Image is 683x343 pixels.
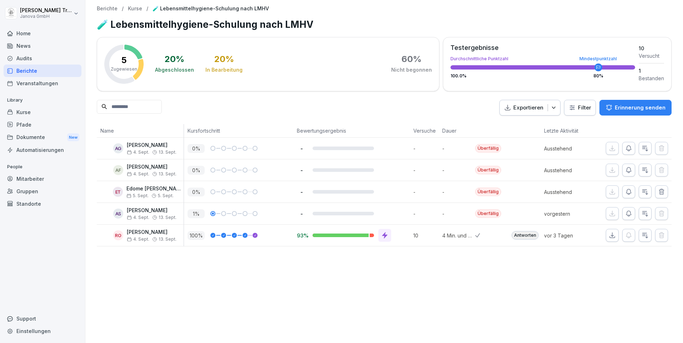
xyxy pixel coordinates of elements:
p: vor 3 Tagen [544,232,595,239]
span: 13. Sept. [159,237,176,242]
p: / [122,6,124,12]
p: Edome [PERSON_NAME] [126,186,184,192]
p: Bewertungsergebnis [297,127,406,134]
p: Erinnerung senden [615,104,665,112]
span: 13. Sept. [159,150,176,155]
p: Janova GmbH [20,14,72,19]
div: Nicht begonnen [391,66,432,73]
div: Dokumente [4,131,81,144]
div: Bestanden [639,75,664,82]
p: Name [100,127,180,134]
p: - [413,167,439,174]
a: Berichte [4,65,81,77]
a: News [4,40,81,52]
a: DokumenteNew [4,131,81,144]
div: Filter [569,104,591,111]
p: Ausstehend [544,167,595,174]
p: - [442,188,475,196]
a: Veranstaltungen [4,77,81,89]
p: Dauer [442,127,472,134]
span: 4. Sept. [127,215,149,220]
p: - [297,210,307,217]
a: Einstellungen [4,325,81,337]
p: - [442,210,475,217]
h1: 🧪 Lebensmittelhygiene-Schulung nach LMHV [97,17,672,31]
p: 🧪 Lebensmittelhygiene-Schulung nach LMHV [153,6,269,12]
p: [PERSON_NAME] [127,142,176,148]
div: Ro [113,230,123,240]
span: 4. Sept. [127,171,149,176]
div: Durchschnittliche Punktzahl [450,57,635,61]
p: Ausstehend [544,145,595,152]
div: AG [113,143,123,153]
div: Mindestpunktzahl [579,57,617,61]
a: Berichte [97,6,118,12]
p: Kursfortschritt [188,127,290,134]
div: Support [4,312,81,325]
div: 20 % [165,55,184,63]
div: 20 % [214,55,234,63]
div: In Bearbeitung [205,66,243,73]
a: Automatisierungen [4,144,81,156]
p: / [146,6,148,12]
div: AF [113,165,123,175]
p: 100 % [188,231,205,240]
a: Kurse [4,106,81,118]
p: Versuche [413,127,435,134]
p: 93% [297,232,307,239]
a: Audits [4,52,81,65]
span: 4. Sept. [127,150,149,155]
p: vorgestern [544,210,595,217]
p: - [413,210,439,217]
p: Exportieren [513,104,543,112]
p: - [297,167,307,174]
p: - [413,145,439,152]
div: Überfällig [475,188,501,196]
div: 100.0 % [450,74,635,78]
button: Erinnerung senden [599,100,672,116]
p: Zugewiesen [111,66,137,72]
a: Standorte [4,198,81,210]
span: 13. Sept. [159,171,176,176]
p: - [442,167,475,174]
p: Ausstehend [544,188,595,196]
p: 0 % [188,188,205,196]
div: Abgeschlossen [155,66,194,73]
a: Kurse [128,6,142,12]
p: - [413,188,439,196]
a: Gruppen [4,185,81,198]
div: Antworten [512,231,539,240]
p: 0 % [188,166,205,175]
p: 0 % [188,144,205,153]
a: Home [4,27,81,40]
p: People [4,161,81,173]
button: Exportieren [499,100,560,116]
p: 5 [121,56,127,65]
span: 5. Sept. [158,193,174,198]
div: Testergebnisse [450,45,635,51]
p: Letzte Aktivität [544,127,592,134]
button: Filter [564,100,595,116]
p: - [297,189,307,195]
div: Versucht [639,52,664,60]
div: New [67,133,79,142]
p: 1 % [188,209,205,218]
p: [PERSON_NAME] [127,164,176,170]
a: Pfade [4,118,81,131]
div: 10 [639,45,664,52]
p: [PERSON_NAME] [127,208,176,214]
a: Mitarbeiter [4,173,81,185]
